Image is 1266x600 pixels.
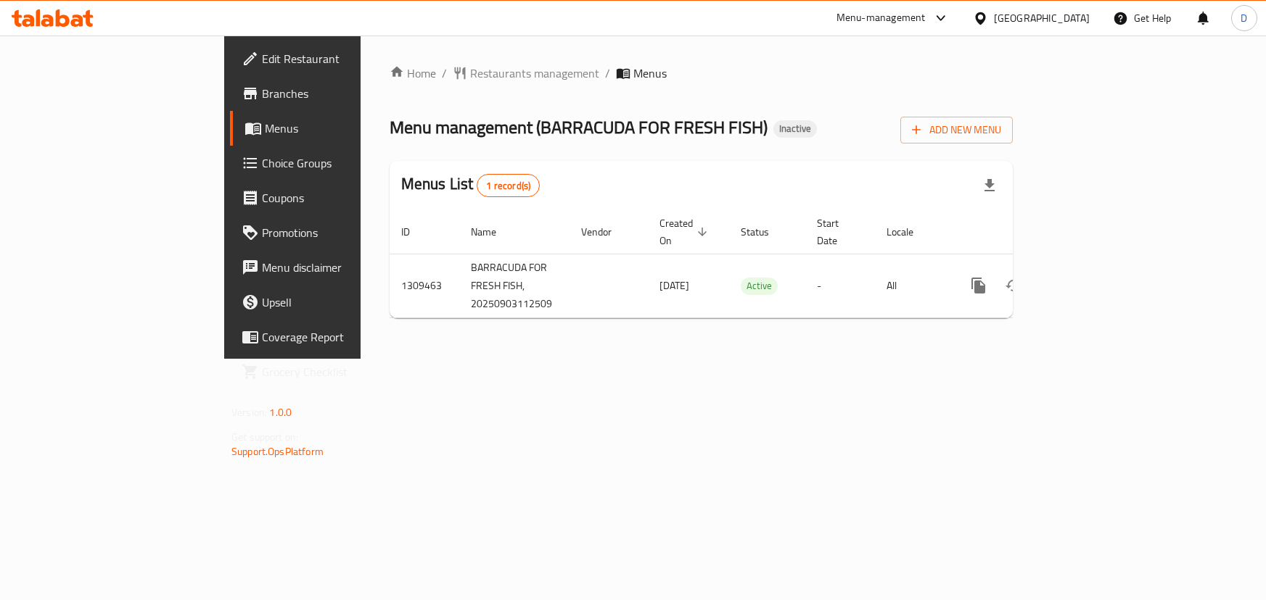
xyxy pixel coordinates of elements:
[471,223,515,241] span: Name
[390,210,1112,318] table: enhanced table
[459,254,570,317] td: BARRACUDA FOR FRESH FISH, 20250903112509
[887,223,932,241] span: Locale
[269,403,292,422] span: 1.0.0
[230,76,435,111] a: Branches
[741,223,788,241] span: Status
[231,403,267,422] span: Version:
[659,214,712,249] span: Created On
[262,50,424,67] span: Edit Restaurant
[262,363,424,380] span: Grocery Checklist
[805,254,875,317] td: -
[470,64,599,82] span: Restaurants management
[230,250,435,285] a: Menu disclaimer
[741,278,778,295] div: Active
[817,214,858,249] span: Start Date
[231,442,324,461] a: Support.OpsPlatform
[262,293,424,311] span: Upsell
[262,85,424,102] span: Branches
[262,189,424,207] span: Coupons
[950,210,1112,254] th: Actions
[453,64,599,82] a: Restaurants management
[477,179,539,193] span: 1 record(s)
[442,64,447,82] li: /
[401,223,429,241] span: ID
[605,64,610,82] li: /
[996,268,1031,303] button: Change Status
[875,254,950,317] td: All
[837,9,926,27] div: Menu-management
[262,328,424,346] span: Coverage Report
[230,111,435,146] a: Menus
[633,64,667,82] span: Menus
[230,41,435,76] a: Edit Restaurant
[912,121,1001,139] span: Add New Menu
[961,268,996,303] button: more
[230,215,435,250] a: Promotions
[477,174,540,197] div: Total records count
[262,224,424,241] span: Promotions
[1241,10,1247,26] span: D
[262,154,424,172] span: Choice Groups
[230,180,435,215] a: Coupons
[230,146,435,180] a: Choice Groups
[401,173,540,197] h2: Menus List
[773,122,817,135] span: Inactive
[741,278,778,294] span: Active
[994,10,1090,26] div: [GEOGRAPHIC_DATA]
[230,320,435,354] a: Coverage Report
[390,64,1013,82] nav: breadcrumb
[659,276,689,295] span: [DATE]
[262,259,424,276] span: Menu disclaimer
[972,168,1007,203] div: Export file
[230,354,435,389] a: Grocery Checklist
[230,285,435,320] a: Upsell
[390,111,768,143] span: Menu management ( BARRACUDA FOR FRESH FISH )
[581,223,630,241] span: Vendor
[773,120,817,138] div: Inactive
[265,120,424,137] span: Menus
[900,117,1013,143] button: Add New Menu
[231,428,298,446] span: Get support on:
